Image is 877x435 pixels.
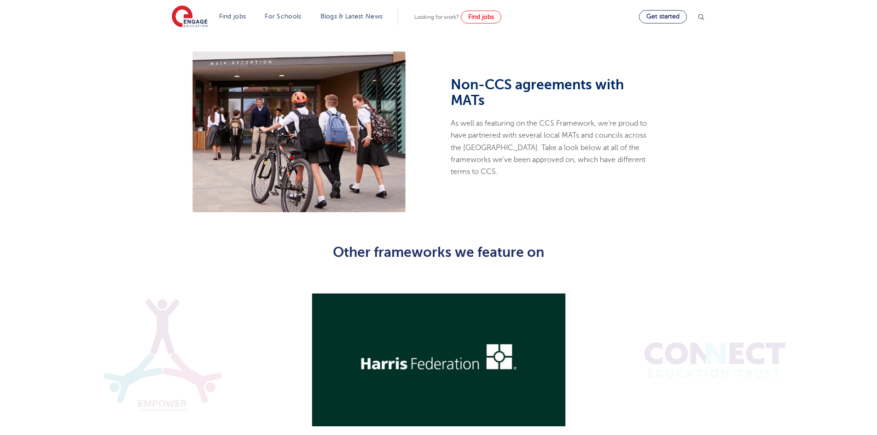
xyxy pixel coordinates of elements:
a: Find jobs [219,13,246,20]
a: For Schools [265,13,301,20]
h2: Other frameworks we feature on [213,244,664,260]
span: Non-CCS agreements with MATs [451,77,624,108]
a: Get started [639,10,687,23]
a: Find jobs [461,11,501,23]
span: Looking for work? [414,14,459,20]
a: Blogs & Latest News [320,13,383,20]
img: Engage Education [172,6,208,29]
span: Find jobs [468,13,494,20]
p: As well as featuring on the CCS Framework, we’re proud to have partnered with several local MATs ... [451,117,656,178]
